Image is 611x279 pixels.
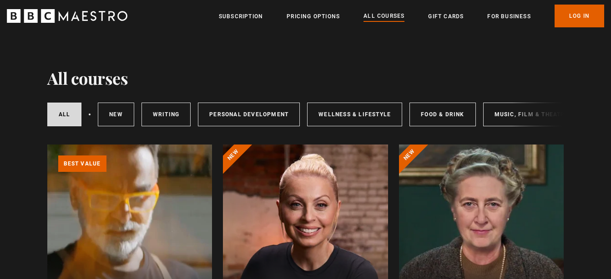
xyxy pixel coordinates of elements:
a: Subscription [219,12,263,21]
p: Best value [58,155,106,172]
a: All Courses [364,11,404,21]
svg: BBC Maestro [7,9,127,23]
a: All [47,103,82,126]
a: Music, Film & Theatre [483,103,580,126]
a: Food & Drink [409,103,475,126]
a: Personal Development [198,103,300,126]
nav: Primary [219,5,604,27]
h1: All courses [47,68,128,88]
a: Gift Cards [428,12,464,21]
a: Pricing Options [287,12,340,21]
a: Log In [555,5,604,27]
a: For business [487,12,530,21]
a: New [98,103,134,126]
a: Wellness & Lifestyle [307,103,402,126]
a: Writing [141,103,191,126]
